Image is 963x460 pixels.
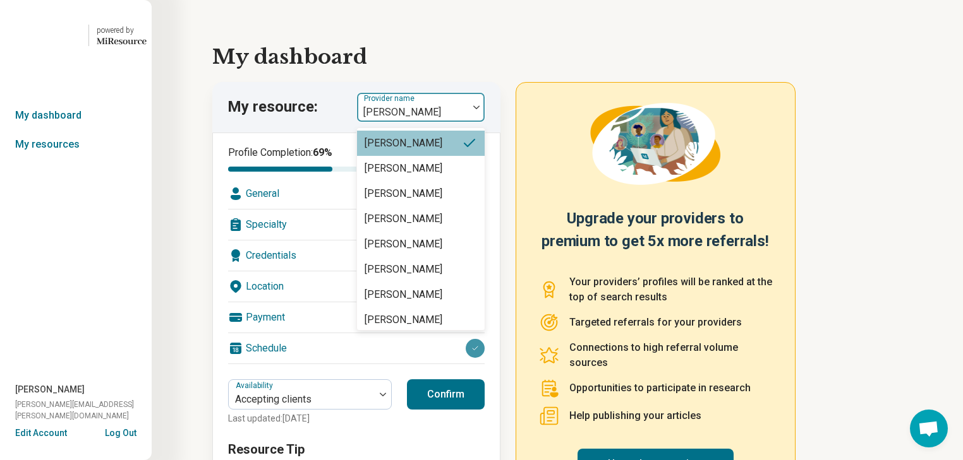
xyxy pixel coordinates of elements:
[15,427,67,440] button: Edit Account
[569,315,742,330] p: Targeted referrals for your providers
[15,383,85,396] span: [PERSON_NAME]
[407,379,485,410] button: Confirm
[313,146,332,158] span: 69 %
[228,179,485,209] div: General
[910,410,948,447] div: Open chat
[569,274,772,305] p: Your providers’ profiles will be ranked at the top of search results
[569,408,701,423] p: Help publishing your articles
[97,25,147,36] div: powered by
[236,381,276,390] label: Availability
[15,399,152,422] span: [PERSON_NAME][EMAIL_ADDRESS][PERSON_NAME][DOMAIN_NAME]
[105,427,136,437] button: Log Out
[365,161,442,176] div: [PERSON_NAME]
[5,20,147,50] a: Geode Healthpowered by
[365,136,442,151] div: [PERSON_NAME]
[228,333,485,363] div: Schedule
[228,440,485,458] h3: Resource Tip
[228,302,485,333] div: Payment
[212,42,902,72] h1: My dashboard
[228,271,485,302] div: Location
[365,287,442,302] div: [PERSON_NAME]
[365,186,442,201] div: [PERSON_NAME]
[569,380,751,396] p: Opportunities to participate in research
[228,412,392,425] p: Last updated: [DATE]
[364,94,417,103] label: Provider name
[539,207,772,259] h2: Upgrade your providers to premium to get 5x more referrals!
[228,209,485,240] div: Specialty
[365,312,442,327] div: [PERSON_NAME]
[227,97,318,118] p: My resource:
[5,20,81,50] img: Geode Health
[365,237,442,252] div: [PERSON_NAME]
[365,211,442,227] div: [PERSON_NAME]
[228,240,485,271] div: Credentials
[365,262,442,277] div: [PERSON_NAME]
[228,145,379,172] div: Profile Completion:
[569,340,772,370] p: Connections to high referral volume sources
